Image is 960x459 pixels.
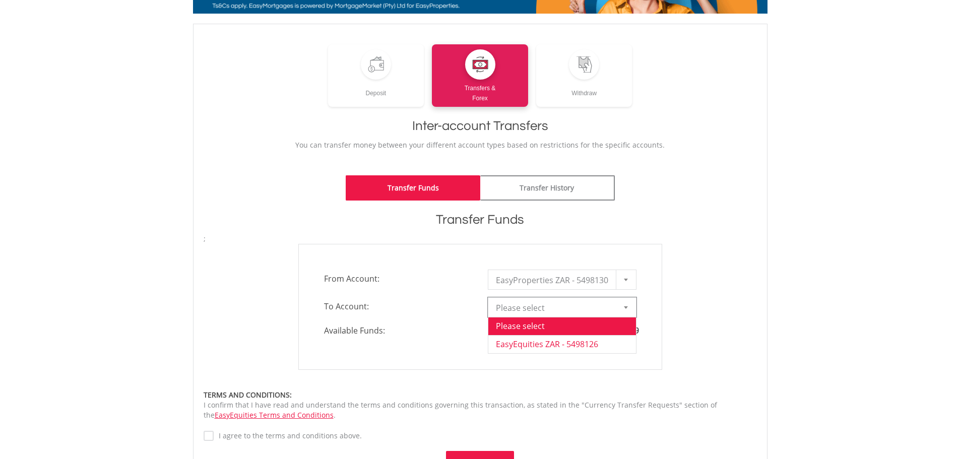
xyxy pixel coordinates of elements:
span: Available Funds: [316,325,480,337]
a: Transfer Funds [346,175,480,201]
label: I agree to the terms and conditions above. [214,431,362,441]
span: To Account: [316,297,480,315]
a: Transfers &Forex [432,44,528,107]
div: I confirm that I have read and understand the terms and conditions governing this transaction, as... [204,390,757,420]
div: Transfers & Forex [432,80,528,103]
li: EasyEquities ZAR - 5498126 [488,335,636,353]
span: From Account: [316,270,480,288]
a: Withdraw [536,44,632,107]
a: Transfer History [480,175,615,201]
a: EasyEquities Terms and Conditions [215,410,334,420]
div: Deposit [328,80,424,98]
li: Please select [488,317,636,335]
a: Deposit [328,44,424,107]
span: EasyProperties ZAR - 5498130 [496,270,613,290]
span: Please select [496,298,613,318]
h1: Transfer Funds [204,211,757,229]
h1: Inter-account Transfers [204,117,757,135]
p: You can transfer money between your different account types based on restrictions for the specifi... [204,140,757,150]
div: Withdraw [536,80,632,98]
div: TERMS AND CONDITIONS: [204,390,757,400]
